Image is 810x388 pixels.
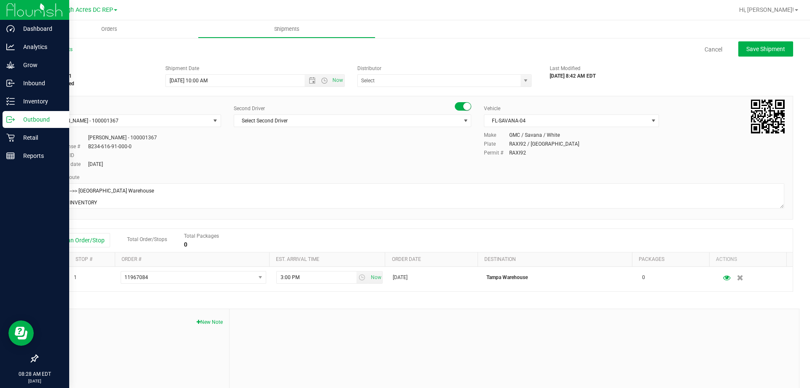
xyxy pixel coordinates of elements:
span: Save Shipment [746,46,785,52]
span: Select Second Driver [234,115,460,127]
inline-svg: Inbound [6,79,15,87]
div: RAXI92 / [GEOGRAPHIC_DATA] [509,140,579,148]
span: select [368,271,382,283]
button: Add an Order/Stop [44,233,110,247]
span: 11967084 [124,274,148,280]
label: Permit # [484,149,509,157]
th: Actions [709,252,786,267]
inline-svg: Reports [6,152,15,160]
span: select [521,75,531,87]
p: Retail [15,133,65,143]
div: RAXI92 [509,149,526,157]
div: [DATE] [88,160,103,168]
a: Order # [121,256,141,262]
p: Tampa Warehouse [486,274,632,282]
p: Outbound [15,114,65,125]
span: FL-SAVANA-04 [484,115,648,127]
span: Set Current date [369,271,383,284]
span: Total Order/Stops [127,236,167,242]
label: Last Modified [550,65,580,72]
span: select [648,115,659,127]
a: Packages [639,256,664,262]
label: Make [484,131,509,139]
span: 1 [74,274,77,282]
label: Second Driver [234,105,265,112]
p: Inventory [15,96,65,106]
p: Analytics [15,42,65,52]
span: Total Packages [184,233,219,239]
img: Scan me! [751,100,785,133]
div: B234-616-91-000-0 [88,143,132,150]
inline-svg: Outbound [6,115,15,124]
span: Orders [90,25,129,33]
inline-svg: Retail [6,133,15,142]
div: [PERSON_NAME] - 100001367 [88,134,157,141]
span: Shipments [263,25,311,33]
a: Destination [484,256,516,262]
button: Save Shipment [738,41,793,57]
input: Select [358,75,516,87]
inline-svg: Analytics [6,43,15,51]
span: select [356,271,369,283]
span: Notes [44,315,223,326]
span: Lehigh Acres DC REP [55,6,113,14]
span: select [210,115,221,127]
inline-svg: Inventory [6,97,15,106]
strong: 0 [184,241,187,248]
span: 0 [642,274,645,282]
p: Inbound [15,78,65,88]
span: select [255,271,265,283]
label: Vehicle [484,105,500,112]
label: Distributor [357,65,381,72]
span: Set Current date [331,74,345,87]
span: Open the date view [305,77,319,84]
a: Orders [20,20,198,38]
a: Est. arrival time [276,256,319,262]
a: Stop # [76,256,92,262]
p: Dashboard [15,24,65,34]
a: Shipments [198,20,375,38]
span: select [460,115,471,127]
inline-svg: Grow [6,61,15,69]
span: Open the time view [317,77,332,84]
div: GMC / Savana / White [509,131,560,139]
p: [DATE] [4,378,65,384]
span: Shipment # [37,65,153,72]
span: [DATE] [393,274,408,282]
span: Hi, [PERSON_NAME]! [739,6,794,13]
p: 08:28 AM EDT [4,370,65,378]
button: New Note [197,318,223,326]
p: Reports [15,151,65,161]
p: Grow [15,60,65,70]
label: Shipment Date [165,65,199,72]
strong: [DATE] 8:42 AM EDT [550,73,596,79]
label: Plate [484,140,509,148]
qrcode: 20250918-001 [751,100,785,133]
iframe: Resource center [8,320,34,346]
a: Order date [392,256,421,262]
a: Cancel [705,45,722,54]
inline-svg: Dashboard [6,24,15,33]
span: [PERSON_NAME] - 100001367 [50,118,119,124]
